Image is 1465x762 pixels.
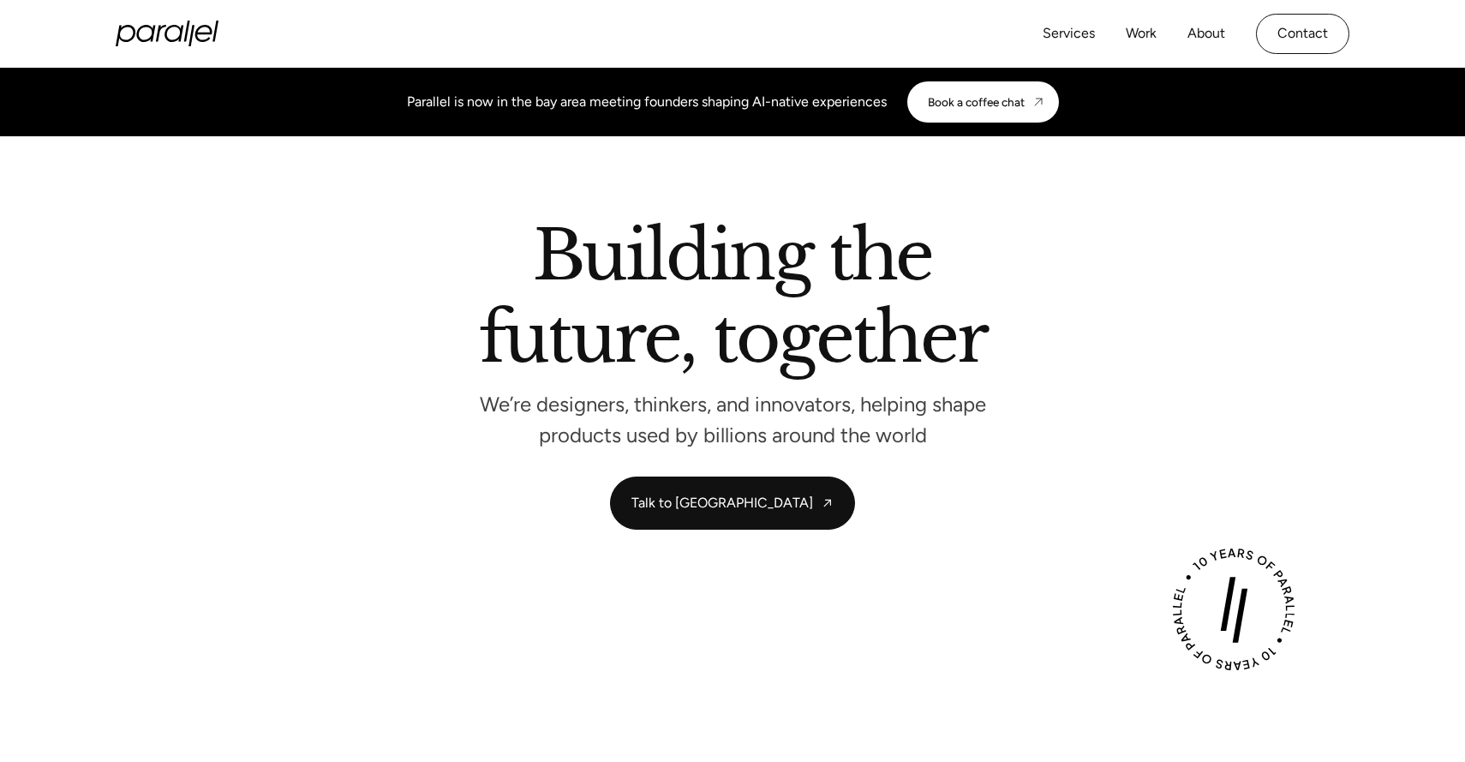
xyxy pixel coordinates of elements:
[1031,95,1045,109] img: CTA arrow image
[479,222,987,379] h2: Building the future, together
[1187,21,1225,46] a: About
[907,81,1059,123] a: Book a coffee chat
[1256,14,1349,54] a: Contact
[116,21,218,46] a: home
[1043,21,1095,46] a: Services
[475,397,990,442] p: We’re designers, thinkers, and innovators, helping shape products used by billions around the world
[407,92,887,112] div: Parallel is now in the bay area meeting founders shaping AI-native experiences
[1126,21,1157,46] a: Work
[928,95,1025,109] div: Book a coffee chat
